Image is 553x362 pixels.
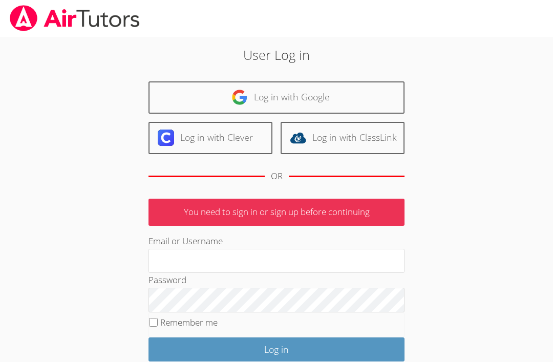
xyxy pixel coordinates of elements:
[160,316,218,328] label: Remember me
[148,274,186,286] label: Password
[148,337,405,361] input: Log in
[9,5,141,31] img: airtutors_banner-c4298cdbf04f3fff15de1276eac7730deb9818008684d7c2e4769d2f7ddbe033.png
[127,45,426,65] h2: User Log in
[231,89,248,105] img: google-logo-50288ca7cdecda66e5e0955fdab243c47b7ad437acaf1139b6f446037453330a.svg
[148,81,405,114] a: Log in with Google
[290,130,306,146] img: classlink-logo-d6bb404cc1216ec64c9a2012d9dc4662098be43eaf13dc465df04b49fa7ab582.svg
[271,169,283,184] div: OR
[148,235,223,247] label: Email or Username
[148,122,272,154] a: Log in with Clever
[158,130,174,146] img: clever-logo-6eab21bc6e7a338710f1a6ff85c0baf02591cd810cc4098c63d3a4b26e2feb20.svg
[148,199,405,226] p: You need to sign in or sign up before continuing
[281,122,405,154] a: Log in with ClassLink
